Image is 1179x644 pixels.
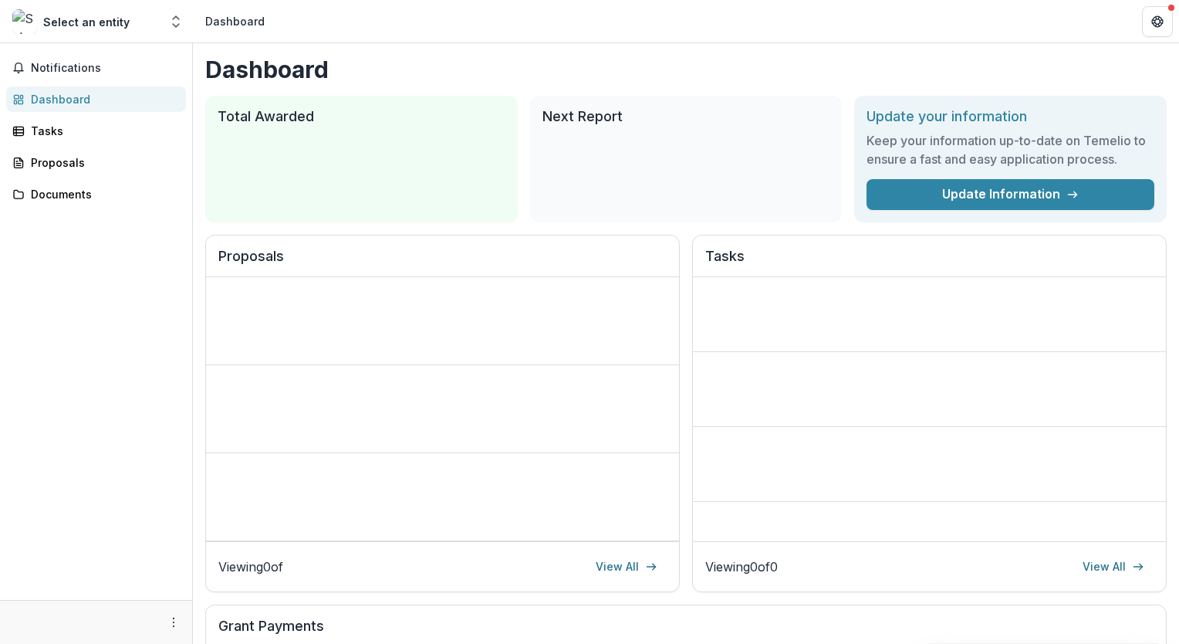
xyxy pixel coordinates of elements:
[705,558,778,576] p: Viewing 0 of 0
[31,62,180,75] span: Notifications
[867,131,1154,168] h3: Keep your information up-to-date on Temelio to ensure a fast and easy application process.
[205,13,265,29] div: Dashboard
[586,554,667,579] a: View All
[867,108,1154,125] h2: Update your information
[867,179,1154,210] a: Update Information
[31,91,174,107] div: Dashboard
[6,150,186,175] a: Proposals
[218,248,667,277] h2: Proposals
[6,181,186,207] a: Documents
[12,9,37,34] img: Select an entity
[205,56,1167,83] h1: Dashboard
[6,118,186,144] a: Tasks
[31,154,174,171] div: Proposals
[164,613,183,632] button: More
[43,14,130,30] div: Select an entity
[6,56,186,80] button: Notifications
[1073,554,1154,579] a: View All
[542,108,830,125] h2: Next Report
[1142,6,1173,37] button: Get Help
[31,186,174,202] div: Documents
[705,248,1154,277] h2: Tasks
[218,558,283,576] p: Viewing 0 of
[31,123,174,139] div: Tasks
[165,6,187,37] button: Open entity switcher
[6,86,186,112] a: Dashboard
[199,10,271,32] nav: breadcrumb
[218,108,505,125] h2: Total Awarded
